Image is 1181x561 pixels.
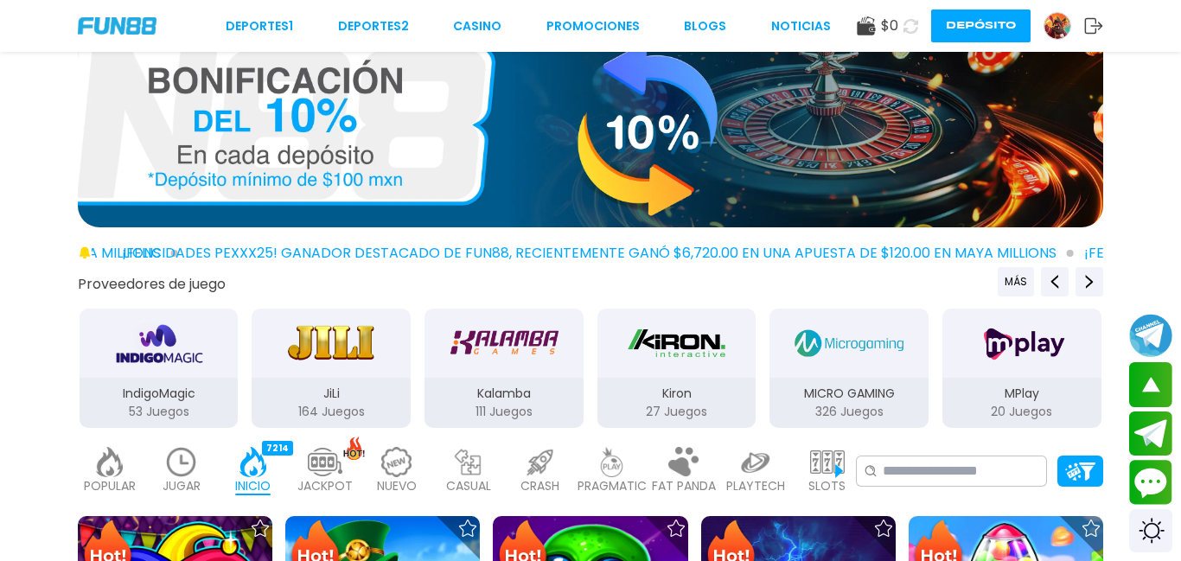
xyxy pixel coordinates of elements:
button: MICRO GAMING [763,307,935,430]
img: JiLi [277,319,386,367]
img: Company Logo [78,17,156,35]
p: 20 Juegos [942,403,1101,421]
button: Next providers [1076,267,1103,296]
p: 326 Juegos [769,403,929,421]
img: playtech_light.webp [738,447,773,477]
a: CASINO [453,17,501,35]
div: 7214 [262,441,293,456]
a: Deportes2 [338,17,409,35]
img: popular_light.webp [93,447,127,477]
p: JiLi [252,385,411,403]
div: Switch theme [1129,509,1172,552]
img: crash_light.webp [523,447,558,477]
p: NUEVO [377,477,417,495]
a: NOTICIAS [771,17,831,35]
img: IndigoMagic [104,319,213,367]
p: Kiron [597,385,756,403]
button: Join telegram channel [1129,313,1172,358]
p: PRAGMATIC [578,477,647,495]
img: new_light.webp [380,447,414,477]
p: JUGAR [163,477,201,495]
button: IndigoMagic [73,307,246,430]
p: PLAYTECH [726,477,785,495]
button: Join telegram [1129,411,1172,456]
img: pragmatic_light.webp [595,447,629,477]
button: JiLi [245,307,418,430]
button: Contact customer service [1129,460,1172,505]
p: 111 Juegos [425,403,584,421]
p: 27 Juegos [597,403,756,421]
p: MICRO GAMING [769,385,929,403]
button: Kalamba [418,307,590,430]
p: INICIO [235,477,271,495]
p: POPULAR [84,477,136,495]
button: scroll up [1129,362,1172,407]
a: Promociones [546,17,640,35]
span: $ 0 [881,16,898,36]
button: Kiron [590,307,763,430]
p: 164 Juegos [252,403,411,421]
button: Proveedores de juego [78,275,226,293]
button: Depósito [931,10,1031,42]
img: 10% Bono Ilimitado [78,22,1103,227]
p: CASUAL [446,477,491,495]
span: ¡FELICIDADES pexxx25! GANADOR DESTACADO DE FUN88, RECIENTEMENTE GANÓ $6,720.00 EN UNA APUESTA DE ... [122,243,1074,264]
button: Previous providers [998,267,1034,296]
img: jackpot_light.webp [308,447,342,477]
img: home_active.webp [236,447,271,477]
p: IndigoMagic [80,385,239,403]
a: Avatar [1044,12,1084,40]
button: Previous providers [1041,267,1069,296]
img: recent_light.webp [164,447,199,477]
img: Kalamba [450,319,559,367]
img: hot [343,437,365,460]
img: casual_light.webp [451,447,486,477]
p: CRASH [520,477,559,495]
img: slots_light.webp [810,447,845,477]
p: FAT PANDA [652,477,716,495]
a: Deportes1 [226,17,293,35]
p: Kalamba [425,385,584,403]
img: MICRO GAMING [795,319,903,367]
p: 53 Juegos [80,403,239,421]
img: Avatar [1044,13,1070,39]
img: Kiron [622,319,731,367]
img: MPlay [967,319,1076,367]
p: JACKPOT [297,477,353,495]
img: Platform Filter [1065,462,1095,481]
button: MPlay [935,307,1108,430]
p: SLOTS [808,477,846,495]
p: MPlay [942,385,1101,403]
img: fat_panda_light.webp [667,447,701,477]
a: BLOGS [684,17,726,35]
